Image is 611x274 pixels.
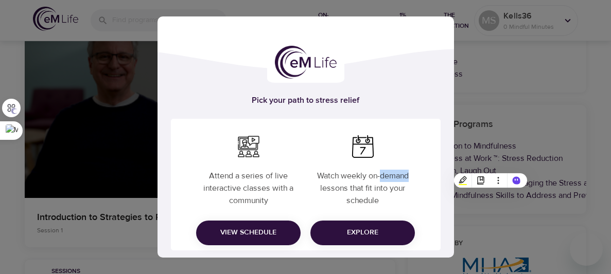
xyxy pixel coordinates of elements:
p: Attend a series of live interactive classes with a community [194,161,304,210]
h5: Pick your path to stress relief [171,95,441,106]
button: Explore [310,221,415,245]
img: webimar.png [237,135,260,158]
img: logo [275,46,337,79]
span: Explore [319,226,407,239]
span: View Schedule [204,226,292,239]
button: View Schedule [196,221,301,245]
p: Watch weekly on-demand lessons that fit into your schedule [308,161,418,210]
img: week.png [352,135,374,158]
